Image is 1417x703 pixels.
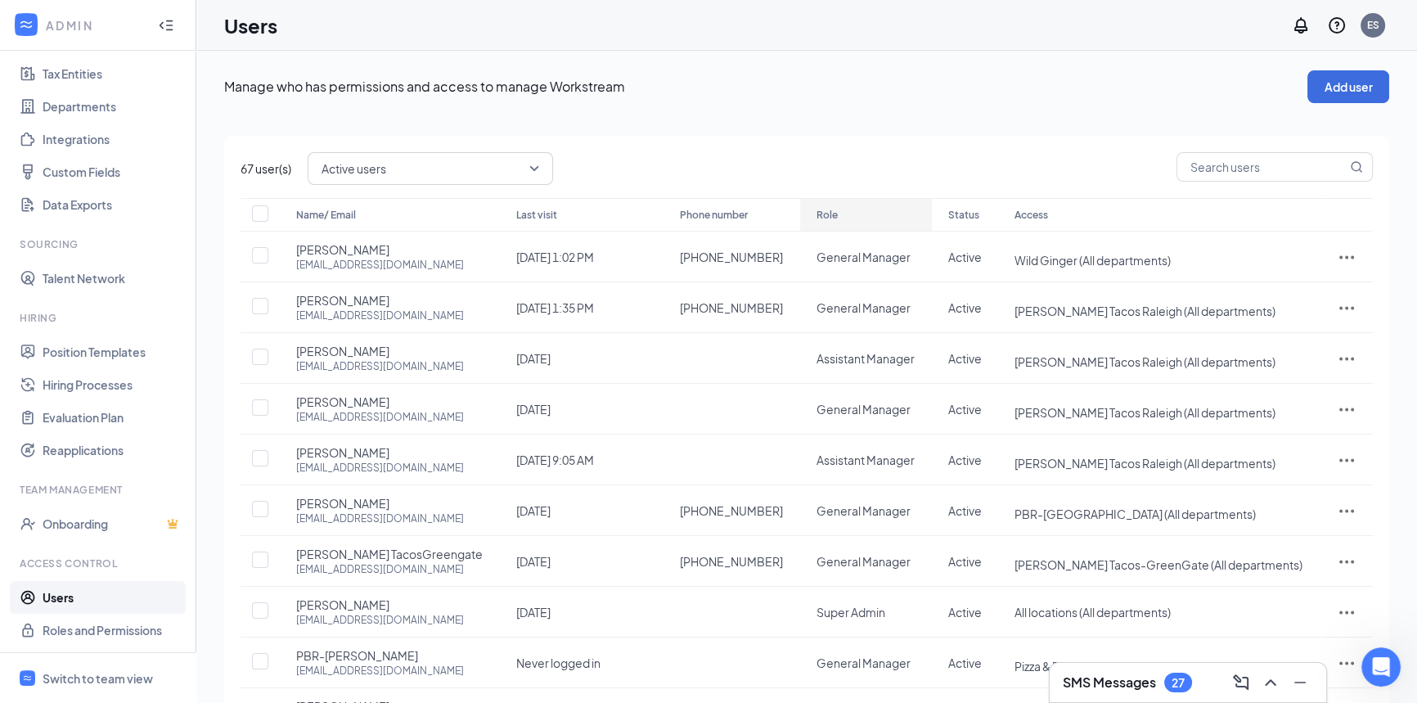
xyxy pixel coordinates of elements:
span: Super Admin [816,605,885,620]
span: [PERSON_NAME] [296,292,389,309]
svg: ActionsIcon [1337,399,1356,419]
a: Departments [43,90,182,123]
div: [EMAIL_ADDRESS][DOMAIN_NAME] [296,258,464,272]
div: [EMAIL_ADDRESS][DOMAIN_NAME] [296,309,464,322]
div: Hiring [20,311,179,325]
span: [PERSON_NAME] Tacos Raleigh (All departments) [1014,405,1275,420]
svg: ActionsIcon [1337,450,1356,470]
span: General Manager [816,402,911,417]
h3: SMS Messages [1063,674,1156,692]
span: Assistant Manager [816,351,915,366]
span: Active [948,554,982,569]
span: General Manager [816,656,911,670]
span: Active [948,605,982,620]
a: Talent Network [43,262,182,295]
a: Tax Entities [43,57,182,90]
a: Users [43,581,182,614]
span: [PERSON_NAME] Tacos Raleigh (All departments) [1014,456,1275,471]
a: Evaluation Plan [43,401,182,434]
svg: WorkstreamLogo [18,16,34,33]
span: Active [948,656,982,670]
span: [DATE] 1:35 PM [516,300,594,315]
span: [PERSON_NAME] [296,394,389,410]
div: Last visit [516,205,647,225]
span: [PERSON_NAME] Tacos-GreenGate (All departments) [1014,557,1302,572]
span: Never logged in [516,656,601,670]
span: [PHONE_NUMBER] [680,502,783,519]
div: [EMAIL_ADDRESS][DOMAIN_NAME] [296,359,464,373]
div: [EMAIL_ADDRESS][DOMAIN_NAME] [296,410,464,424]
span: PBR-[PERSON_NAME] [296,647,418,664]
span: Active [948,250,982,264]
span: [PERSON_NAME] [296,343,389,359]
svg: QuestionInfo [1327,16,1347,35]
div: [EMAIL_ADDRESS][DOMAIN_NAME] [296,664,464,678]
div: Switch to team view [43,670,153,687]
svg: ActionsIcon [1337,552,1356,571]
div: [EMAIL_ADDRESS][DOMAIN_NAME] [296,461,464,475]
svg: Collapse [158,17,174,34]
span: [PERSON_NAME] Tacos Raleigh (All departments) [1014,304,1275,318]
span: PBR-[GEOGRAPHIC_DATA] (All departments) [1014,507,1256,521]
a: Hiring Processes [43,368,182,401]
svg: ActionsIcon [1337,298,1356,318]
div: Team Management [20,483,179,497]
div: Role [816,205,915,225]
button: ComposeMessage [1228,669,1254,696]
span: Active [948,351,982,366]
span: [DATE] [516,554,551,569]
span: All locations (All departments) [1014,605,1171,620]
span: General Manager [816,503,911,518]
span: [DATE] [516,605,551,620]
svg: MagnifyingGlass [1350,160,1363,173]
span: [PHONE_NUMBER] [680,300,783,316]
div: [EMAIL_ADDRESS][DOMAIN_NAME] [296,562,464,576]
span: [PERSON_NAME] [296,241,389,258]
span: [PHONE_NUMBER] [680,553,783,570]
span: General Manager [816,250,911,264]
span: [PERSON_NAME] [296,597,389,613]
svg: ActionsIcon [1337,247,1356,267]
div: Name/ Email [296,205,484,225]
input: Search users [1177,153,1347,181]
a: OnboardingCrown [43,507,182,540]
button: Add user [1307,70,1389,103]
span: [DATE] [516,503,551,518]
iframe: Intercom live chat [1361,647,1401,687]
span: Active [948,503,982,518]
div: 27 [1172,676,1185,690]
svg: ComposeMessage [1231,673,1251,692]
span: [PERSON_NAME] Tacos Raleigh (All departments) [1014,354,1275,369]
svg: Minimize [1290,673,1310,692]
span: Active users [322,156,386,181]
span: [PERSON_NAME] [296,444,389,461]
svg: WorkstreamLogo [22,673,33,683]
a: Reapplications [43,434,182,466]
span: [DATE] [516,402,551,417]
p: Manage who has permissions and access to manage Workstream [224,78,1307,96]
span: [DATE] 1:02 PM [516,250,594,264]
span: General Manager [816,300,911,315]
div: Sourcing [20,237,179,251]
th: Phone number [664,198,800,232]
svg: ActionsIcon [1337,602,1356,622]
div: [EMAIL_ADDRESS][DOMAIN_NAME] [296,613,464,627]
span: Pizza & Beer of Richmond-The Fan (All departments) [1014,659,1289,674]
a: Integrations [43,123,182,155]
a: Data Exports [43,188,182,221]
svg: Notifications [1291,16,1311,35]
th: Status [932,198,998,232]
span: [DATE] [516,351,551,366]
h1: Users [224,11,277,39]
div: ES [1367,18,1379,32]
svg: ActionsIcon [1337,349,1356,368]
span: [PERSON_NAME] [296,495,389,511]
svg: ActionsIcon [1337,501,1356,520]
div: ADMIN [46,17,143,34]
button: ChevronUp [1257,669,1284,696]
span: Active [948,402,982,417]
a: Roles and Permissions [43,614,182,647]
svg: ActionsIcon [1337,653,1356,673]
div: Access control [20,557,179,570]
span: General Manager [816,554,911,569]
